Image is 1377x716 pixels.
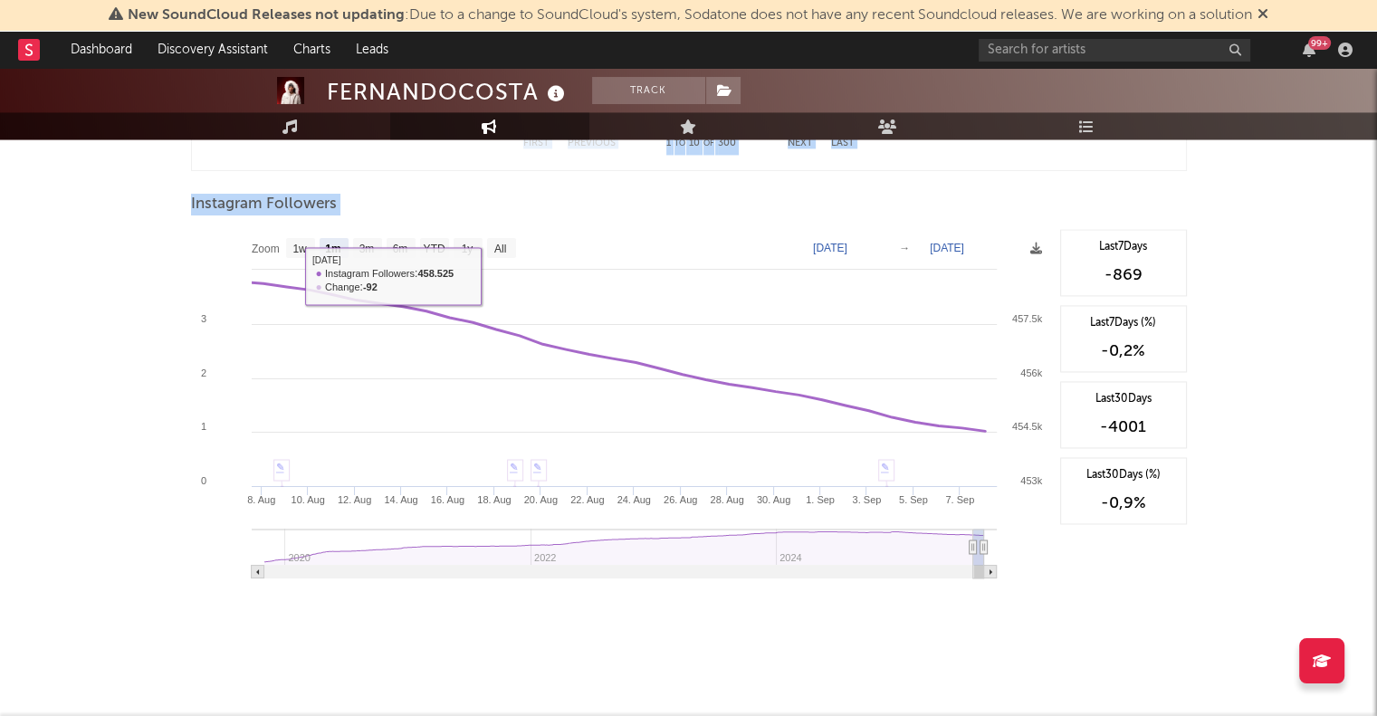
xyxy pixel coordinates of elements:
[343,32,401,68] a: Leads
[337,494,370,505] text: 12. Aug
[831,138,855,148] button: Last
[703,139,714,148] span: of
[128,8,1252,23] span: : Due to a change to SoundCloud's system, Sodatone does not have any recent Soundcloud releases. ...
[128,8,405,23] span: New SoundCloud Releases not updating
[788,138,813,148] button: Next
[384,494,417,505] text: 14. Aug
[1020,475,1042,486] text: 453k
[898,494,927,505] text: 5. Sep
[1070,416,1177,438] div: -4001
[292,243,307,255] text: 1w
[1257,8,1268,23] span: Dismiss
[191,194,337,215] span: Instagram Followers
[247,494,275,505] text: 8. Aug
[477,494,511,505] text: 18. Aug
[200,421,206,432] text: 1
[568,138,616,148] button: Previous
[58,32,145,68] a: Dashboard
[852,494,881,505] text: 3. Sep
[200,475,206,486] text: 0
[1020,368,1042,378] text: 456k
[1070,239,1177,255] div: Last 7 Days
[327,77,569,107] div: FERNANDOCOSTA
[145,32,281,68] a: Discovery Assistant
[710,494,743,505] text: 28. Aug
[392,243,407,255] text: 6m
[592,77,705,104] button: Track
[252,243,280,255] text: Zoom
[430,494,464,505] text: 16. Aug
[899,242,910,254] text: →
[281,32,343,68] a: Charts
[1303,43,1315,57] button: 99+
[806,494,835,505] text: 1. Sep
[200,313,206,324] text: 3
[674,139,685,148] span: to
[523,138,550,148] button: First
[930,242,964,254] text: [DATE]
[1308,36,1331,50] div: 99 +
[1011,313,1042,324] text: 457.5k
[1070,467,1177,483] div: Last 30 Days (%)
[291,494,324,505] text: 10. Aug
[359,243,374,255] text: 3m
[1070,340,1177,362] div: -0,2 %
[1070,391,1177,407] div: Last 30 Days
[325,243,340,255] text: 1m
[663,494,696,505] text: 26. Aug
[200,368,206,378] text: 2
[652,133,751,155] div: 1 10 300
[881,462,889,473] a: ✎
[523,494,557,505] text: 20. Aug
[979,39,1250,62] input: Search for artists
[423,243,445,255] text: YTD
[1070,315,1177,331] div: Last 7 Days (%)
[756,494,789,505] text: 30. Aug
[1011,421,1042,432] text: 454.5k
[945,494,974,505] text: 7. Sep
[461,243,473,255] text: 1y
[510,462,518,473] a: ✎
[813,242,847,254] text: [DATE]
[493,243,505,255] text: All
[570,494,604,505] text: 22. Aug
[617,494,650,505] text: 24. Aug
[1070,264,1177,286] div: -869
[276,462,284,473] a: ✎
[1070,492,1177,514] div: -0,9 %
[533,462,541,473] a: ✎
